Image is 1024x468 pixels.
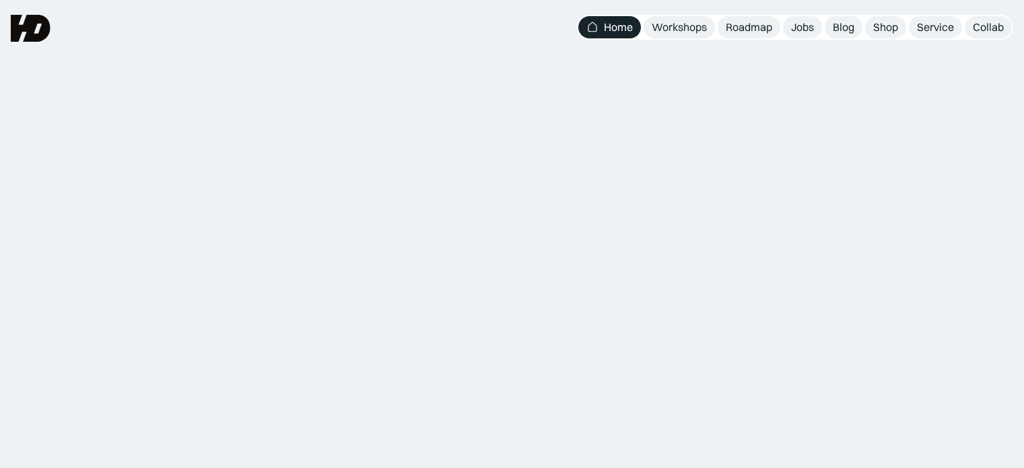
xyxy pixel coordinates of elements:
[965,16,1012,38] a: Collab
[652,20,707,34] div: Workshops
[833,20,854,34] div: Blog
[644,16,715,38] a: Workshops
[909,16,962,38] a: Service
[917,20,954,34] div: Service
[825,16,862,38] a: Blog
[783,16,822,38] a: Jobs
[973,20,1004,34] div: Collab
[791,20,814,34] div: Jobs
[726,20,772,34] div: Roadmap
[718,16,780,38] a: Roadmap
[604,20,633,34] div: Home
[578,16,641,38] a: Home
[865,16,906,38] a: Shop
[873,20,898,34] div: Shop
